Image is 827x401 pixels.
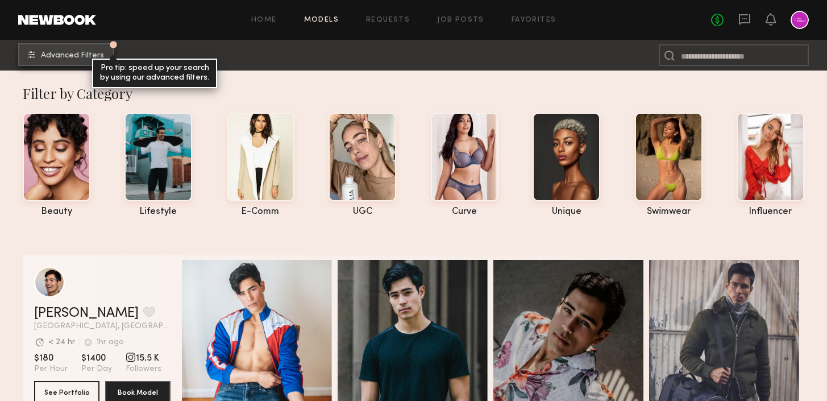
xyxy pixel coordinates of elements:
span: $1400 [81,353,112,364]
div: UGC [329,207,396,217]
a: Home [251,16,277,24]
span: Per Day [81,364,112,374]
a: Models [304,16,339,24]
div: < 24 hr [48,338,75,346]
span: Followers [126,364,161,374]
div: swimwear [635,207,703,217]
a: Job Posts [437,16,484,24]
span: $180 [34,353,68,364]
span: Per Hour [34,364,68,374]
a: [PERSON_NAME] [34,307,139,320]
span: 15.5 K [126,353,161,364]
div: beauty [23,207,90,217]
div: 1hr ago [96,338,124,346]
a: Favorites [512,16,556,24]
a: Requests [366,16,410,24]
div: Filter by Category [23,84,804,102]
div: e-comm [227,207,294,217]
div: Pro tip: speed up your search by using our advanced filters. [92,59,217,88]
button: Advanced Filters [18,43,114,66]
span: Advanced Filters [41,52,104,60]
div: curve [431,207,498,217]
div: unique [533,207,600,217]
div: lifestyle [124,207,192,217]
div: influencer [737,207,804,217]
span: [GEOGRAPHIC_DATA], [GEOGRAPHIC_DATA] [34,323,171,330]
